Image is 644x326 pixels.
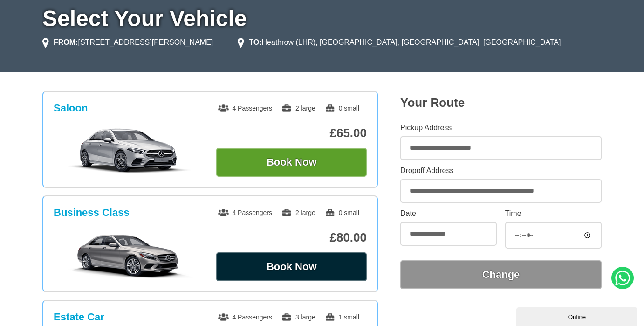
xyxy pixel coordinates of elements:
[281,313,315,321] span: 3 large
[281,209,315,216] span: 2 large
[238,37,561,48] li: Heathrow (LHR), [GEOGRAPHIC_DATA], [GEOGRAPHIC_DATA], [GEOGRAPHIC_DATA]
[216,230,367,245] p: £80.00
[400,167,602,174] label: Dropoff Address
[42,7,602,30] h1: Select Your Vehicle
[516,305,639,326] iframe: chat widget
[325,313,359,321] span: 1 small
[54,38,78,46] strong: FROM:
[216,252,367,281] button: Book Now
[400,96,602,110] h2: Your Route
[218,209,272,216] span: 4 Passengers
[54,207,130,219] h3: Business Class
[325,209,359,216] span: 0 small
[59,127,199,174] img: Saloon
[325,104,359,112] span: 0 small
[281,104,315,112] span: 2 large
[400,260,602,289] button: Change
[218,313,272,321] span: 4 Passengers
[59,232,199,278] img: Business Class
[42,37,213,48] li: [STREET_ADDRESS][PERSON_NAME]
[505,210,602,217] label: Time
[400,124,602,132] label: Pickup Address
[216,148,367,177] button: Book Now
[54,102,88,114] h3: Saloon
[249,38,261,46] strong: TO:
[400,210,497,217] label: Date
[54,311,104,323] h3: Estate Car
[216,126,367,140] p: £65.00
[218,104,272,112] span: 4 Passengers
